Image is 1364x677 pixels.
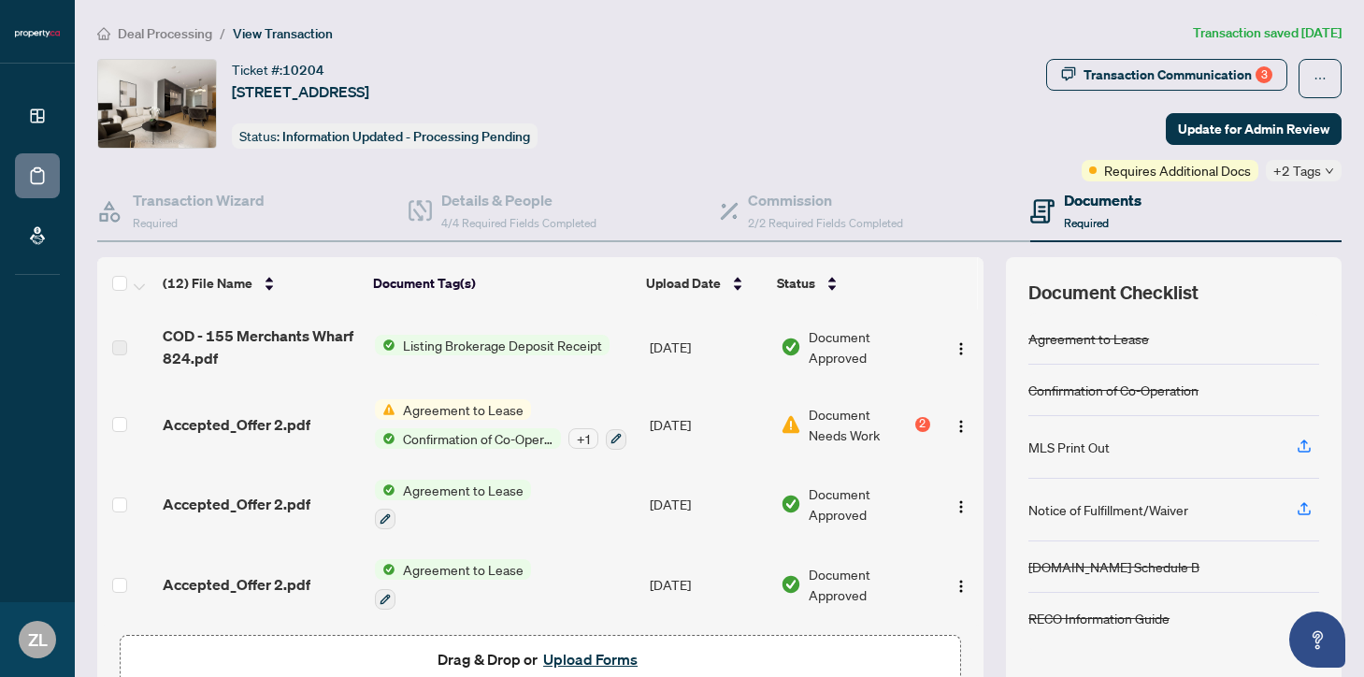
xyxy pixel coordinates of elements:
span: Required [1064,216,1109,230]
button: Logo [946,410,976,439]
h4: Transaction Wizard [133,189,265,211]
article: Transaction saved [DATE] [1193,22,1342,44]
img: Logo [954,499,969,514]
td: [DATE] [642,465,773,545]
img: Document Status [781,574,801,595]
div: Confirmation of Co-Operation [1028,380,1199,400]
button: Status IconListing Brokerage Deposit Receipt [375,335,610,355]
span: 4/4 Required Fields Completed [441,216,596,230]
span: 2/2 Required Fields Completed [748,216,903,230]
div: 3 [1256,66,1272,83]
button: Status IconAgreement to Lease [375,559,531,610]
img: Document Status [781,414,801,435]
div: RECO Information Guide [1028,608,1170,628]
span: Document Approved [809,326,929,367]
span: Agreement to Lease [395,480,531,500]
span: Deal Processing [118,25,212,42]
img: Logo [954,579,969,594]
span: Listing Brokerage Deposit Receipt [395,335,610,355]
th: Upload Date [639,257,769,310]
div: Notice of Fulfillment/Waiver [1028,499,1188,520]
span: ZL [28,627,48,653]
span: +2 Tags [1273,160,1321,181]
span: COD - 155 Merchants Wharf 824.pdf [163,324,360,369]
th: (12) File Name [155,257,366,310]
span: Status [777,273,815,294]
img: Document Status [781,337,801,357]
div: MLS Print Out [1028,437,1110,457]
div: Status: [232,123,538,149]
h4: Details & People [441,189,596,211]
li: / [220,22,225,44]
span: 10204 [282,62,324,79]
img: Logo [954,341,969,356]
button: Update for Admin Review [1166,113,1342,145]
span: down [1325,166,1334,176]
span: Requires Additional Docs [1104,160,1251,180]
span: Accepted_Offer 2.pdf [163,413,310,436]
button: Logo [946,489,976,519]
span: Document Needs Work [809,404,911,445]
span: Drag & Drop or [438,647,643,671]
div: Transaction Communication [1084,60,1272,90]
button: Upload Forms [538,647,643,671]
button: Logo [946,569,976,599]
div: 2 [915,417,930,432]
span: Agreement to Lease [395,399,531,420]
span: View Transaction [233,25,333,42]
span: Accepted_Offer 2.pdf [163,573,310,596]
button: Transaction Communication3 [1046,59,1287,91]
span: Upload Date [646,273,721,294]
h4: Commission [748,189,903,211]
span: (12) File Name [163,273,252,294]
div: [DOMAIN_NAME] Schedule B [1028,556,1199,577]
button: Logo [946,332,976,362]
img: Logo [954,419,969,434]
span: Update for Admin Review [1178,114,1329,144]
th: Document Tag(s) [366,257,639,310]
td: [DATE] [642,544,773,625]
button: Status IconAgreement to LeaseStatus IconConfirmation of Co-Operation+1 [375,399,626,450]
span: Accepted_Offer 2.pdf [163,493,310,515]
span: [STREET_ADDRESS] [232,80,369,103]
th: Status [769,257,932,310]
span: Information Updated - Processing Pending [282,128,530,145]
td: [DATE] [642,384,773,465]
span: home [97,27,110,40]
img: logo [15,28,60,39]
div: + 1 [568,428,598,449]
div: Ticket #: [232,59,324,80]
span: Agreement to Lease [395,559,531,580]
span: Document Checklist [1028,280,1199,306]
span: ellipsis [1314,72,1327,85]
img: Status Icon [375,335,395,355]
span: Confirmation of Co-Operation [395,428,561,449]
div: Agreement to Lease [1028,328,1149,349]
img: Status Icon [375,399,395,420]
img: Status Icon [375,559,395,580]
td: [DATE] [642,310,773,384]
img: IMG-C12325644_1.jpg [98,60,216,148]
button: Status IconAgreement to Lease [375,480,531,530]
span: Document Approved [809,564,929,605]
img: Status Icon [375,428,395,449]
span: Document Approved [809,483,929,525]
span: Required [133,216,178,230]
img: Document Status [781,494,801,514]
button: Open asap [1289,612,1345,668]
img: Status Icon [375,480,395,500]
h4: Documents [1064,189,1141,211]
